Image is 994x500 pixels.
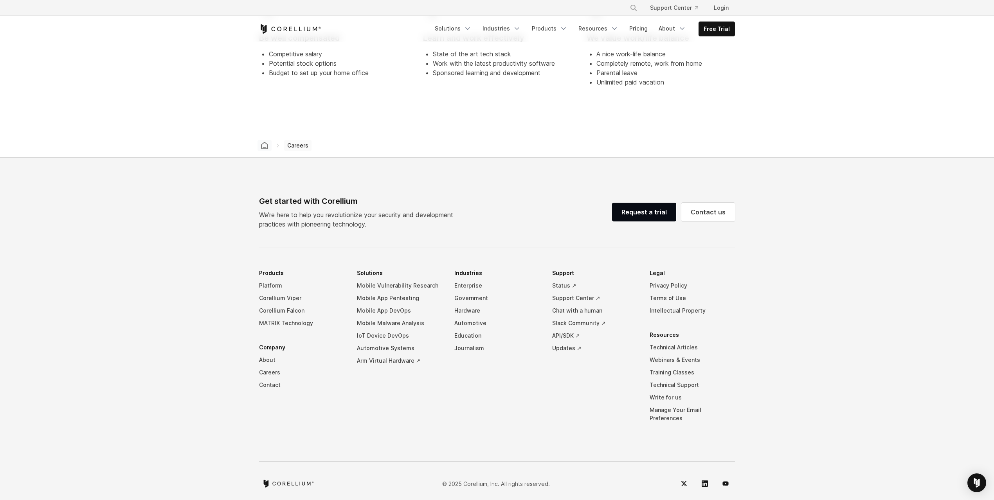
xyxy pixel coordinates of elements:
[650,404,735,424] a: Manage Your Email Preferences
[269,68,407,77] li: Budget to set up your home office
[627,1,641,15] button: Search
[552,292,637,304] a: Support Center ↗
[262,480,314,487] a: Corellium home
[259,304,344,317] a: Corellium Falcon
[454,317,540,329] a: Automotive
[430,22,476,36] a: Solutions
[527,22,572,36] a: Products
[269,49,407,59] li: Competitive salary
[552,279,637,292] a: Status ↗
[650,304,735,317] a: Intellectual Property
[357,304,442,317] a: Mobile App DevOps
[284,140,312,151] span: Careers
[357,354,442,367] a: Arm Virtual Hardware ↗
[716,474,735,493] a: YouTube
[259,195,459,207] div: Get started with Corellium
[433,59,555,67] span: Work with the latest productivity software
[552,329,637,342] a: API/SDK ↗
[650,279,735,292] a: Privacy Policy
[454,292,540,304] a: Government
[596,78,664,86] span: Unlimited paid vacation
[650,341,735,354] a: Technical Articles
[596,69,637,77] span: Parental leave
[259,292,344,304] a: Corellium Viper
[433,50,511,58] span: State of the art tech stack
[699,22,735,36] a: Free Trial
[681,203,735,221] a: Contact us
[259,279,344,292] a: Platform
[357,317,442,329] a: Mobile Malware Analysis
[454,279,540,292] a: Enterprise
[596,59,702,67] span: Completely remote, work from home
[650,354,735,366] a: Webinars & Events
[552,304,637,317] a: Chat with a human
[357,329,442,342] a: IoT Device DevOps
[596,50,666,58] span: A nice work-life balance
[650,292,735,304] a: Terms of Use
[644,1,704,15] a: Support Center
[433,69,540,77] span: Sponsored learning and development
[650,391,735,404] a: Write for us
[259,317,344,329] a: MATRIX Technology
[675,474,693,493] a: Twitter
[269,59,407,68] li: Potential stock options
[612,203,676,221] a: Request a trial
[650,379,735,391] a: Technical Support
[259,24,321,34] a: Corellium Home
[654,22,691,36] a: About
[259,210,459,229] p: We’re here to help you revolutionize your security and development practices with pioneering tech...
[552,317,637,329] a: Slack Community ↗
[357,342,442,354] a: Automotive Systems
[357,279,442,292] a: Mobile Vulnerability Research
[967,473,986,492] div: Open Intercom Messenger
[259,379,344,391] a: Contact
[625,22,652,36] a: Pricing
[454,329,540,342] a: Education
[574,22,623,36] a: Resources
[695,474,714,493] a: LinkedIn
[442,480,550,488] p: © 2025 Corellium, Inc. All rights reserved.
[259,354,344,366] a: About
[258,140,272,151] a: Corellium home
[259,366,344,379] a: Careers
[650,366,735,379] a: Training Classes
[708,1,735,15] a: Login
[620,1,735,15] div: Navigation Menu
[552,342,637,354] a: Updates ↗
[259,267,735,436] div: Navigation Menu
[454,342,540,354] a: Journalism
[478,22,526,36] a: Industries
[430,22,735,36] div: Navigation Menu
[454,304,540,317] a: Hardware
[357,292,442,304] a: Mobile App Pentesting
